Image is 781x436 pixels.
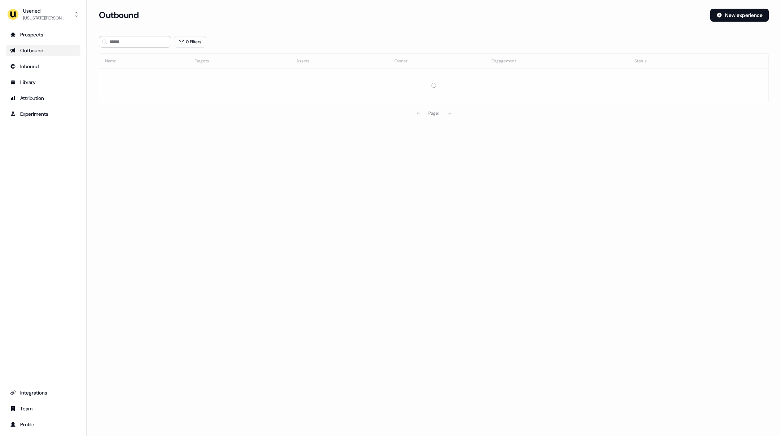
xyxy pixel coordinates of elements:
a: Go to attribution [6,92,80,104]
div: Userled [23,7,66,14]
a: Go to prospects [6,29,80,40]
div: Team [10,405,76,412]
a: Go to experiments [6,108,80,120]
a: Go to Inbound [6,61,80,72]
div: Experiments [10,110,76,118]
a: Go to outbound experience [6,45,80,56]
div: [US_STATE][PERSON_NAME] [23,14,66,22]
a: Go to integrations [6,387,80,398]
div: Library [10,79,76,86]
button: New experience [710,9,769,22]
div: Integrations [10,389,76,396]
a: Go to templates [6,76,80,88]
div: Attribution [10,94,76,102]
div: Profile [10,421,76,428]
h3: Outbound [99,10,139,21]
a: Go to profile [6,419,80,430]
button: Userled[US_STATE][PERSON_NAME] [6,6,80,23]
div: Inbound [10,63,76,70]
button: 0 Filters [174,36,206,48]
div: Outbound [10,47,76,54]
a: Go to team [6,403,80,414]
div: Prospects [10,31,76,38]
